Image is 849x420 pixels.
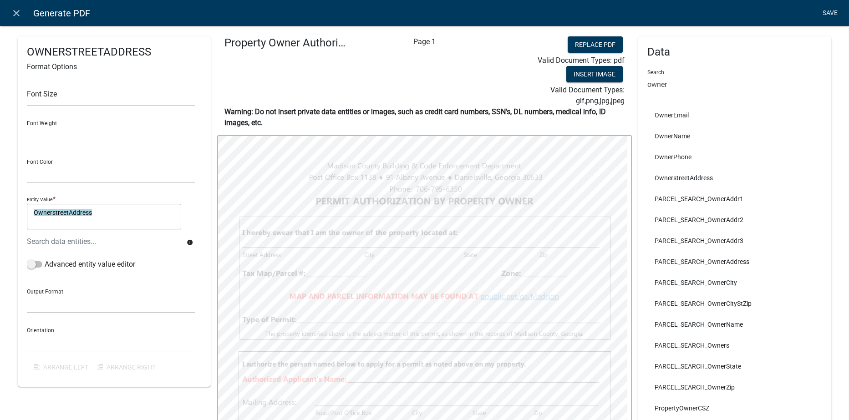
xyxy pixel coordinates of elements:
[647,147,822,167] li: OwnerPhone
[647,46,822,59] h4: Data
[550,86,625,105] span: Valid Document Types: gif,png,jpg,jpeg
[647,398,822,419] li: PropertyOwnerCSZ
[11,8,22,19] i: close
[413,37,436,46] span: Page 1
[224,36,349,50] h4: Property Owner Authorization.pdf
[33,4,90,22] span: Generate PDF
[647,314,822,335] li: PARCEL_SEARCH_OwnerName
[647,105,822,126] li: OwnerEmail
[566,66,623,82] button: Insert Image
[224,106,625,128] p: Warning: Do not insert private data entities or images, such as credit card numbers, SSN’s, DL nu...
[538,56,625,65] span: Valid Document Types: pdf
[27,359,90,375] button: Arrange Left
[27,62,202,71] h6: Format Options
[27,197,53,202] p: Entity Value
[647,335,822,356] li: PARCEL_SEARCH_Owners
[647,230,822,251] li: PARCEL_SEARCH_OwnerAddr3
[647,167,822,188] li: OwnerstreetAddress
[27,232,180,251] input: Search data entities...
[647,251,822,272] li: PARCEL_SEARCH_OwnerAddress
[647,272,822,293] li: PARCEL_SEARCH_OwnerCity
[647,293,822,314] li: PARCEL_SEARCH_OwnerCityStZip
[27,259,135,270] label: Advanced entity value editor
[568,36,623,53] button: Replace PDF
[90,359,163,375] button: Arrange Right
[819,5,842,22] a: Save
[647,188,822,209] li: PARCEL_SEARCH_OwnerAddr1
[27,46,202,59] h4: OWNERSTREETADDRESS
[647,356,822,377] li: PARCEL_SEARCH_OwnerState
[187,239,193,246] i: info
[647,209,822,230] li: PARCEL_SEARCH_OwnerAddr2
[647,126,822,147] li: OwnerName
[647,377,822,398] li: PARCEL_SEARCH_OwnerZip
